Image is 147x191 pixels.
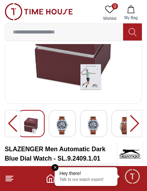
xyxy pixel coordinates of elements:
img: SLAZENGER Men Automatic Dark Blue Dial Watch - SL.9.2409.1.01 [24,117,38,134]
a: 0Wishlist [100,3,120,23]
span: My Bag [121,15,141,21]
a: Home [46,174,55,183]
div: Chat Widget [124,168,141,185]
img: SLAZENGER Men Automatic Dark Blue Dial Watch - SL.9.2409.1.01 [118,140,142,168]
button: My Bag [120,3,142,23]
h3: SLAZENGER Men Automatic Dark Blue Dial Watch - SL.9.2409.1.01 [5,145,118,163]
span: 0 [112,3,118,9]
img: SLAZENGER Men Automatic Dark Blue Dial Watch - SL.9.2409.1.01 [118,117,132,134]
div: Hey there! [60,170,113,177]
span: Wishlist [100,16,120,21]
img: ... [5,3,73,20]
em: Close tooltip [52,164,59,171]
img: SLAZENGER Men Automatic Dark Blue Dial Watch - SL.9.2409.1.01 [87,117,101,134]
img: SLAZENGER Men Automatic Dark Blue Dial Watch - SL.9.2409.1.01 [55,117,69,134]
p: Talk to our watch expert! [60,177,113,183]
